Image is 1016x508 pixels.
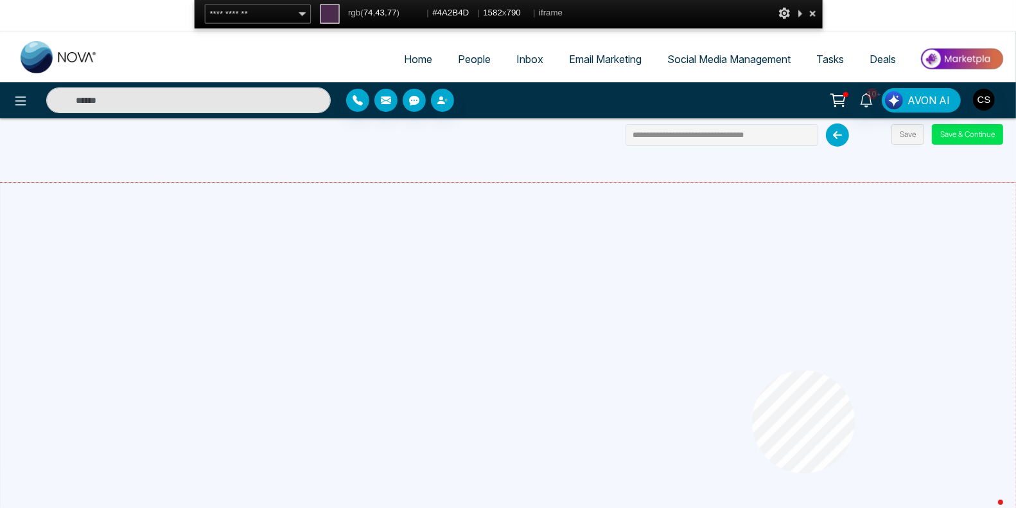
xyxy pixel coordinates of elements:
[973,89,995,111] img: User Avatar
[816,53,844,66] span: Tasks
[866,88,878,100] span: 10+
[504,47,556,71] a: Inbox
[569,53,642,66] span: Email Marketing
[477,8,479,18] span: |
[857,47,909,71] a: Deals
[885,91,903,109] img: Lead Flow
[432,5,473,23] span: #4A2B4D
[870,53,896,66] span: Deals
[907,93,950,108] span: AVON AI
[404,53,432,66] span: Home
[805,5,819,23] div: Close and Stop Picking
[458,53,491,66] span: People
[21,41,98,73] img: Nova CRM Logo
[375,8,385,18] span: 43
[891,124,924,145] button: Save
[363,8,373,18] span: 74
[507,8,521,18] span: 790
[387,8,397,18] span: 77
[556,47,654,71] a: Email Marketing
[777,5,791,23] div: Options
[483,5,529,23] span: x
[426,8,428,18] span: |
[667,53,791,66] span: Social Media Management
[533,8,535,18] span: |
[391,47,445,71] a: Home
[882,88,961,113] button: AVON AI
[654,47,803,71] a: Social Media Management
[348,5,423,23] span: rgb( , , )
[851,88,882,111] a: 10+
[803,47,857,71] a: Tasks
[539,5,563,23] span: iframe
[915,44,1008,73] img: Market-place.gif
[932,124,1003,145] button: Save & Continue
[516,53,543,66] span: Inbox
[445,47,504,71] a: People
[483,8,502,18] span: 1582
[794,5,805,23] div: Collapse This Panel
